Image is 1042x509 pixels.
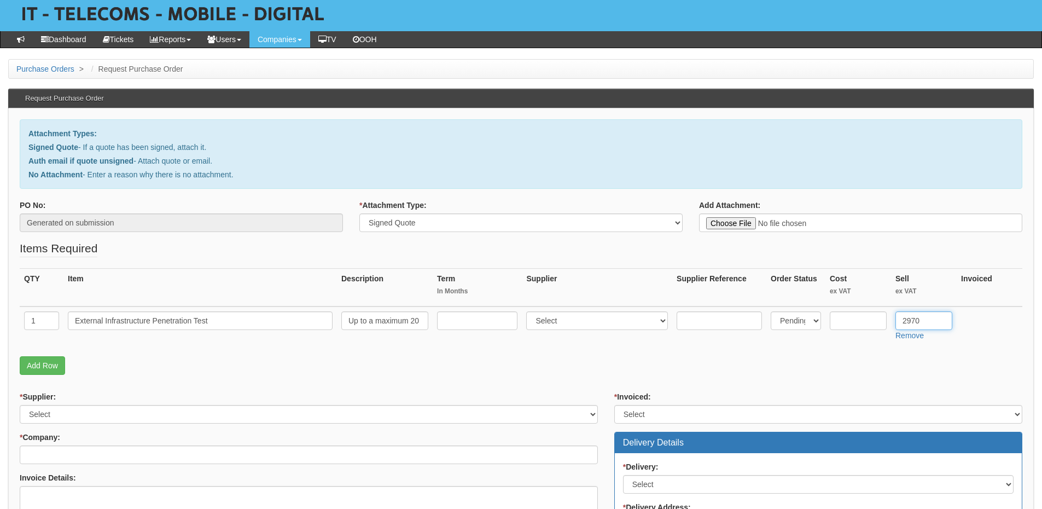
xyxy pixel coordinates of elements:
small: ex VAT [895,287,952,296]
label: Company: [20,432,60,443]
p: - If a quote has been signed, attach it. [28,142,1014,153]
a: TV [310,31,345,48]
h3: Delivery Details [623,438,1014,448]
label: Add Attachment: [699,200,760,211]
th: Term [433,268,522,306]
small: ex VAT [830,287,887,296]
label: Invoice Details: [20,472,76,483]
th: Description [337,268,433,306]
a: Reports [142,31,199,48]
b: Signed Quote [28,143,78,152]
label: Attachment Type: [359,200,427,211]
p: - Enter a reason why there is no attachment. [28,169,1014,180]
label: Supplier: [20,391,56,402]
a: Remove [895,331,924,340]
a: Users [199,31,249,48]
th: QTY [20,268,63,306]
b: Auth email if quote unsigned [28,157,133,165]
a: Purchase Orders [16,65,74,73]
th: Supplier [522,268,672,306]
label: Invoiced: [614,391,651,402]
label: PO No: [20,200,45,211]
span: > [77,65,86,73]
th: Item [63,268,337,306]
p: - Attach quote or email. [28,155,1014,166]
th: Supplier Reference [672,268,766,306]
th: Order Status [766,268,825,306]
a: Tickets [95,31,142,48]
a: Add Row [20,356,65,375]
th: Cost [825,268,891,306]
legend: Items Required [20,240,97,257]
th: Sell [891,268,957,306]
a: Dashboard [33,31,95,48]
li: Request Purchase Order [89,63,183,74]
small: In Months [437,287,517,296]
b: No Attachment [28,170,83,179]
a: Companies [249,31,310,48]
a: OOH [345,31,385,48]
th: Invoiced [957,268,1022,306]
b: Attachment Types: [28,129,97,138]
h3: Request Purchase Order [20,89,109,108]
label: Delivery: [623,461,659,472]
